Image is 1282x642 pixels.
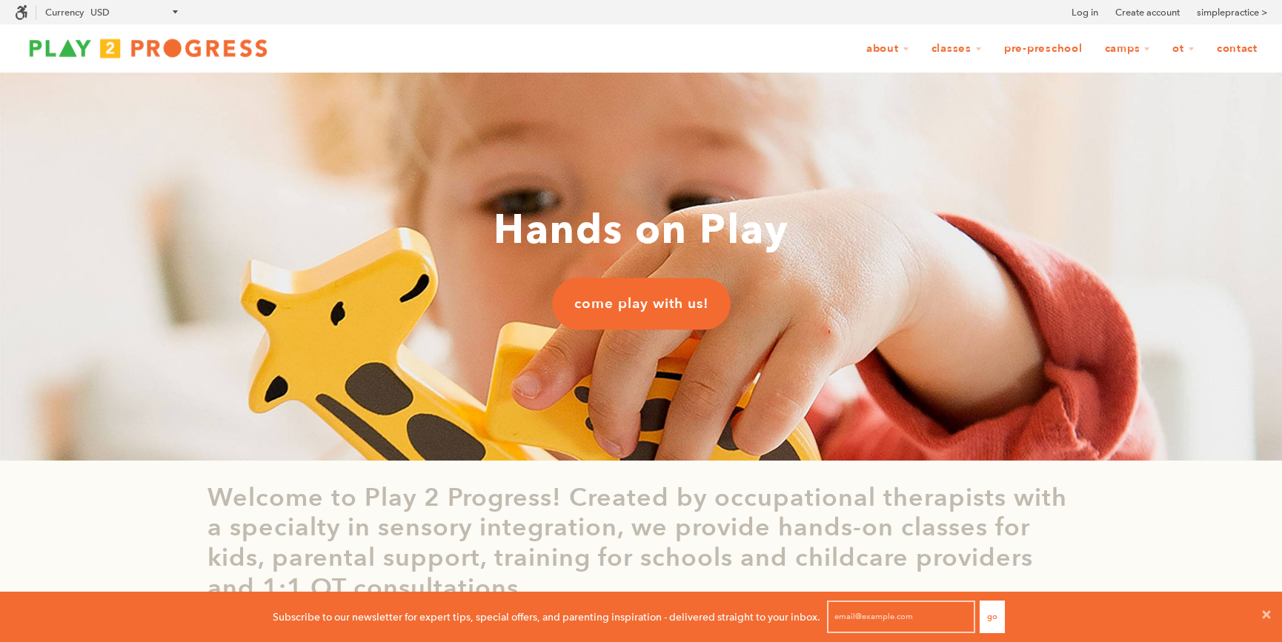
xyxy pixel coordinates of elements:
[273,609,820,625] p: Subscribe to our newsletter for expert tips, special offers, and parenting inspiration - delivere...
[1072,5,1098,20] a: Log in
[45,7,84,18] label: Currency
[1197,5,1267,20] a: simplepractice >
[827,601,975,633] input: email@example.com
[922,35,992,63] a: Classes
[1207,35,1267,63] a: Contact
[994,35,1092,63] a: Pre-Preschool
[1115,5,1180,20] a: Create account
[1163,35,1204,63] a: OT
[574,294,708,313] span: come play with us!
[207,483,1075,603] p: Welcome to Play 2 Progress! Created by occupational therapists with a specialty in sensory integr...
[857,35,919,63] a: About
[15,33,282,63] img: Play2Progress logo
[1095,35,1160,63] a: Camps
[980,601,1005,633] button: Go
[552,278,731,330] a: come play with us!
